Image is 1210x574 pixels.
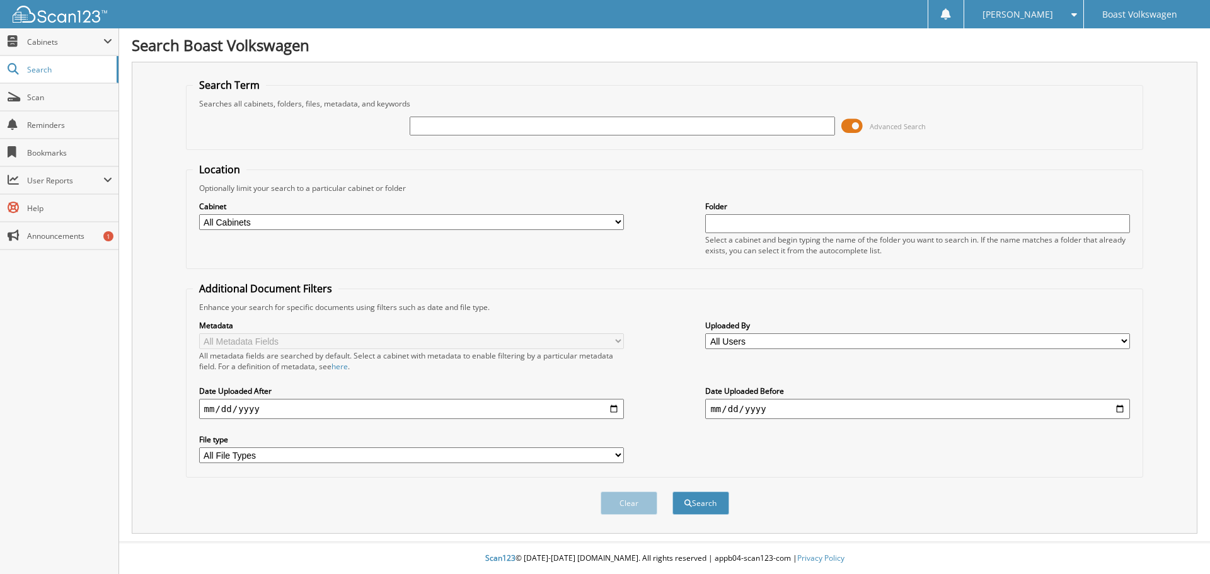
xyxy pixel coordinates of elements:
[193,183,1137,193] div: Optionally limit your search to a particular cabinet or folder
[199,320,624,331] label: Metadata
[705,320,1130,331] label: Uploaded By
[485,553,516,563] span: Scan123
[705,386,1130,396] label: Date Uploaded Before
[193,163,246,176] legend: Location
[193,282,338,296] legend: Additional Document Filters
[27,231,112,241] span: Announcements
[199,201,624,212] label: Cabinet
[705,234,1130,256] div: Select a cabinet and begin typing the name of the folder you want to search in. If the name match...
[797,553,844,563] a: Privacy Policy
[199,434,624,445] label: File type
[982,11,1053,18] span: [PERSON_NAME]
[870,122,926,131] span: Advanced Search
[13,6,107,23] img: scan123-logo-white.svg
[193,98,1137,109] div: Searches all cabinets, folders, files, metadata, and keywords
[672,491,729,515] button: Search
[27,120,112,130] span: Reminders
[705,399,1130,419] input: end
[132,35,1197,55] h1: Search Boast Volkswagen
[1102,11,1177,18] span: Boast Volkswagen
[331,361,348,372] a: here
[27,64,110,75] span: Search
[199,386,624,396] label: Date Uploaded After
[199,399,624,419] input: start
[103,231,113,241] div: 1
[27,92,112,103] span: Scan
[193,302,1137,313] div: Enhance your search for specific documents using filters such as date and file type.
[27,175,103,186] span: User Reports
[27,37,103,47] span: Cabinets
[601,491,657,515] button: Clear
[119,543,1210,574] div: © [DATE]-[DATE] [DOMAIN_NAME]. All rights reserved | appb04-scan123-com |
[193,78,266,92] legend: Search Term
[27,147,112,158] span: Bookmarks
[27,203,112,214] span: Help
[199,350,624,372] div: All metadata fields are searched by default. Select a cabinet with metadata to enable filtering b...
[705,201,1130,212] label: Folder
